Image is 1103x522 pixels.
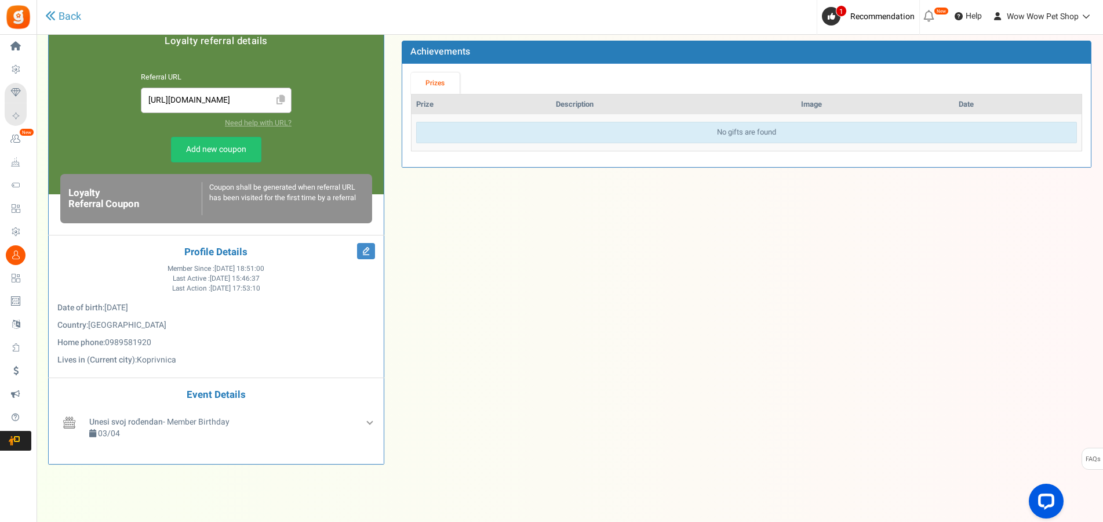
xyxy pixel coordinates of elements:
b: Home phone [57,336,103,349]
a: Prizes [411,72,460,94]
span: FAQs [1085,448,1101,470]
b: Lives in (Current city) [57,354,135,366]
p: : [57,320,375,331]
span: Member Since : [168,264,264,274]
em: New [19,128,34,136]
h4: Event Details [57,390,375,401]
span: 1 [836,5,847,17]
h6: Referral URL [141,74,292,82]
th: Description [551,95,797,115]
div: Coupon shall be generated when referral URL has been visited for the first time by a referral [202,182,365,215]
b: Unesi svoj rođendan [89,416,163,428]
i: Edit Profile [357,243,375,259]
span: Wow Wow Pet Shop [1007,10,1079,23]
p: : [57,354,375,366]
span: [DATE] 17:53:10 [210,284,260,293]
span: [DATE] 18:51:00 [214,264,264,274]
h6: Loyalty Referral Coupon [68,188,202,209]
a: 1 Recommendation [822,7,919,26]
span: [DATE] 15:46:37 [210,274,260,284]
b: Date of birth [57,302,103,314]
span: Help [963,10,982,22]
th: Prize [412,95,551,115]
h5: Loyalty referral details [60,36,372,46]
span: Last Action : [172,284,260,293]
th: Date [954,95,1082,115]
img: Gratisfaction [5,4,31,30]
h4: Profile Details [57,247,375,258]
span: - Member Birthday [89,416,230,428]
th: Image [796,95,954,115]
em: New [934,7,949,15]
span: [DATE] [104,302,128,314]
span: 03/04 [98,427,120,440]
span: Last Active : [173,274,260,284]
span: Koprivnica [137,354,176,366]
a: Add new coupon [171,137,261,162]
span: [GEOGRAPHIC_DATA] [88,319,166,331]
p: : [57,337,375,349]
div: No gifts are found [416,122,1077,143]
a: New [5,129,31,149]
span: 0989581920 [105,336,151,349]
span: Click to Copy [271,90,290,111]
p: : [57,302,375,314]
a: Help [950,7,986,26]
a: Need help with URL? [225,118,292,128]
b: Achievements [410,45,470,59]
b: Country [57,319,86,331]
a: Back [45,9,81,24]
span: Recommendation [850,10,915,23]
